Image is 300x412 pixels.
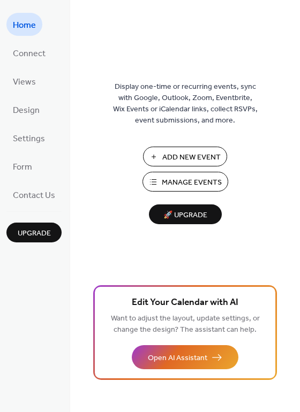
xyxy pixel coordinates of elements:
[148,353,207,364] span: Open AI Assistant
[6,223,62,242] button: Upgrade
[13,74,36,90] span: Views
[6,13,42,36] a: Home
[18,228,51,239] span: Upgrade
[132,345,238,369] button: Open AI Assistant
[132,295,238,310] span: Edit Your Calendar with AI
[13,159,32,176] span: Form
[162,177,222,188] span: Manage Events
[113,81,258,126] span: Display one-time or recurring events, sync with Google, Outlook, Zoom, Eventbrite, Wix Events or ...
[142,172,228,192] button: Manage Events
[13,131,45,147] span: Settings
[13,17,36,34] span: Home
[6,183,62,206] a: Contact Us
[149,204,222,224] button: 🚀 Upgrade
[13,187,55,204] span: Contact Us
[13,102,40,119] span: Design
[111,311,260,337] span: Want to adjust the layout, update settings, or change the design? The assistant can help.
[6,70,42,93] a: Views
[6,41,52,64] a: Connect
[155,208,215,223] span: 🚀 Upgrade
[13,45,46,62] span: Connect
[162,152,221,163] span: Add New Event
[6,98,46,121] a: Design
[6,155,39,178] a: Form
[143,147,227,166] button: Add New Event
[6,126,51,149] a: Settings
